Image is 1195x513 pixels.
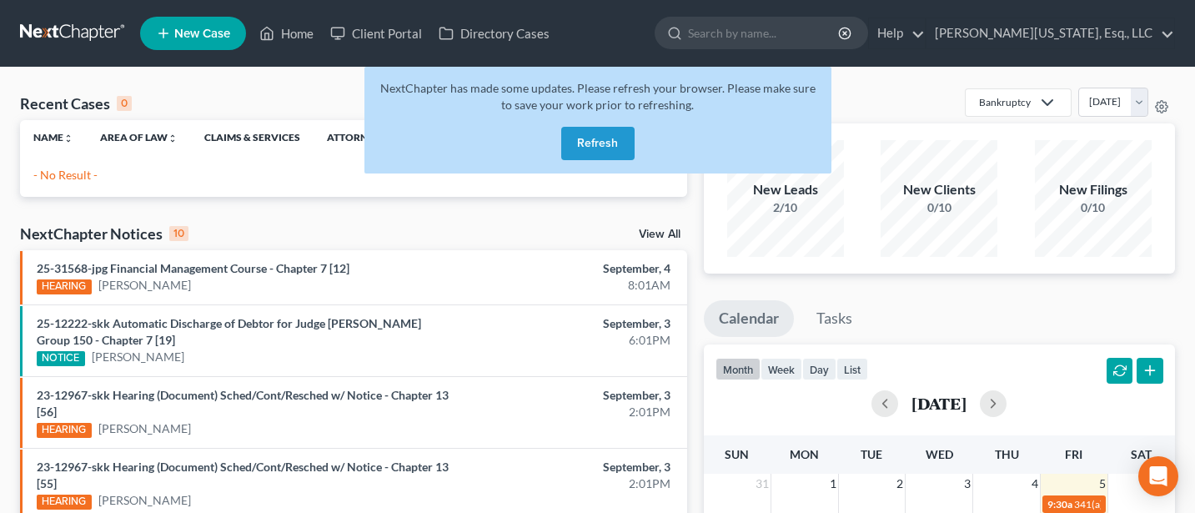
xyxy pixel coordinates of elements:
p: - No Result - [33,167,674,184]
div: 8:01AM [470,277,670,294]
input: Search by name... [688,18,841,48]
div: 0 [117,96,132,111]
span: 4 [1030,474,1040,494]
button: month [715,358,761,380]
div: September, 3 [470,387,670,404]
div: 0/10 [881,199,997,216]
a: 25-12222-skk Automatic Discharge of Debtor for Judge [PERSON_NAME] Group 150 - Chapter 7 [19] [37,316,421,347]
div: 6:01PM [470,332,670,349]
span: 3 [962,474,972,494]
button: list [836,358,868,380]
a: 23-12967-skk Hearing (Document) Sched/Cont/Resched w/ Notice - Chapter 13 [56] [37,388,449,419]
span: 1 [828,474,838,494]
button: day [802,358,836,380]
div: HEARING [37,495,92,510]
a: [PERSON_NAME] [98,420,191,437]
a: [PERSON_NAME] [92,349,184,365]
span: 5 [1097,474,1107,494]
span: Thu [995,447,1019,461]
span: Sat [1131,447,1152,461]
span: 9:30a [1047,498,1072,510]
span: 2 [895,474,905,494]
a: Home [251,18,322,48]
div: NextChapter Notices [20,224,188,244]
i: unfold_more [63,133,73,143]
div: 2:01PM [470,475,670,492]
a: 23-12967-skk Hearing (Document) Sched/Cont/Resched w/ Notice - Chapter 13 [55] [37,460,449,490]
div: 2:01PM [470,404,670,420]
div: New Filings [1035,180,1152,199]
a: 25-31568-jpg Financial Management Course - Chapter 7 [12] [37,261,349,275]
span: Sun [725,447,749,461]
a: Attorneyunfold_more [327,131,390,143]
div: Recent Cases [20,93,132,113]
div: 2/10 [727,199,844,216]
a: Nameunfold_more [33,131,73,143]
a: [PERSON_NAME] [98,277,191,294]
a: Help [869,18,925,48]
div: September, 4 [470,260,670,277]
a: [PERSON_NAME] [98,492,191,509]
div: 0/10 [1035,199,1152,216]
div: September, 3 [470,459,670,475]
a: Area of Lawunfold_more [100,131,178,143]
a: Client Portal [322,18,430,48]
span: Fri [1065,447,1082,461]
div: September, 3 [470,315,670,332]
i: unfold_more [168,133,178,143]
span: NextChapter has made some updates. Please refresh your browser. Please make sure to save your wor... [380,81,816,112]
span: Wed [926,447,953,461]
button: Refresh [561,127,635,160]
h2: [DATE] [911,395,967,412]
button: week [761,358,802,380]
a: Directory Cases [430,18,558,48]
span: Tue [861,447,882,461]
div: Bankruptcy [979,95,1031,109]
span: Mon [790,447,819,461]
a: [PERSON_NAME][US_STATE], Esq., LLC [926,18,1174,48]
a: View All [639,229,680,240]
span: 31 [754,474,771,494]
a: Tasks [801,300,867,337]
th: Claims & Services [191,120,314,153]
div: Open Intercom Messenger [1138,456,1178,496]
div: 10 [169,226,188,241]
div: NOTICE [37,351,85,366]
div: HEARING [37,279,92,294]
div: HEARING [37,423,92,438]
span: New Case [174,28,230,40]
div: New Leads [727,180,844,199]
a: Calendar [704,300,794,337]
div: New Clients [881,180,997,199]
